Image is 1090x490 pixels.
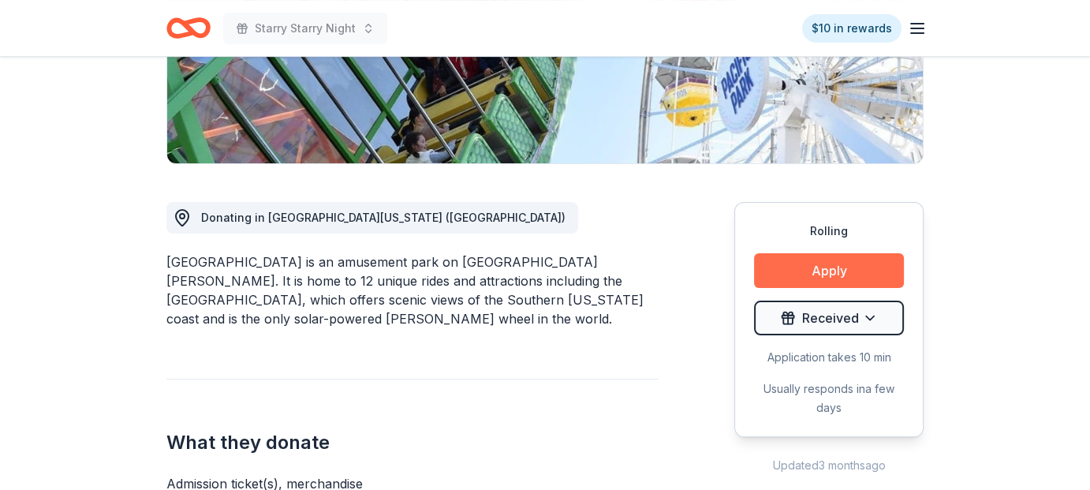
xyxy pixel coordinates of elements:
div: Application takes 10 min [754,348,904,367]
span: Donating in [GEOGRAPHIC_DATA][US_STATE] ([GEOGRAPHIC_DATA]) [201,211,566,224]
button: Received [754,301,904,335]
button: Starry Starry Night [223,13,387,44]
div: [GEOGRAPHIC_DATA] is an amusement park on [GEOGRAPHIC_DATA][PERSON_NAME]. It is home to 12 unique... [166,252,659,328]
a: Home [166,9,211,47]
span: Received [802,308,859,328]
h2: What they donate [166,430,659,455]
a: $10 in rewards [802,14,901,43]
div: Usually responds in a few days [754,380,904,417]
div: Rolling [754,222,904,241]
div: Updated 3 months ago [734,456,924,475]
span: Starry Starry Night [255,19,356,38]
button: Apply [754,253,904,288]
